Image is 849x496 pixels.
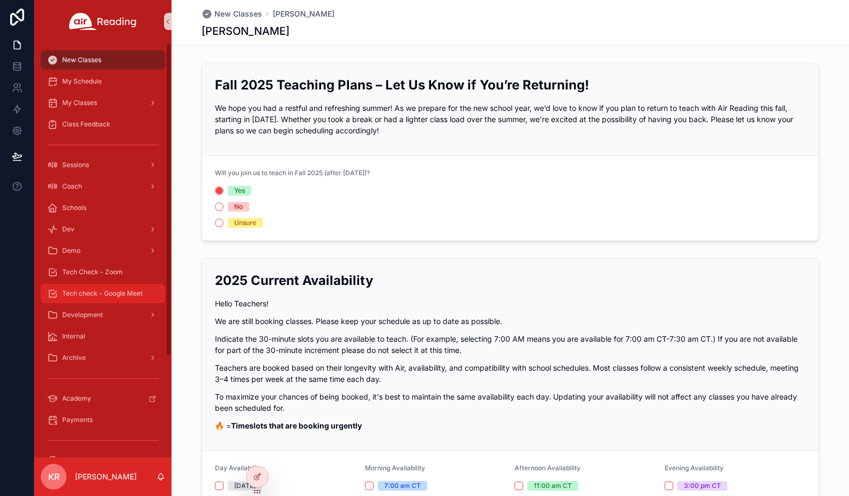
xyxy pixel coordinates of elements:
span: New Classes [62,56,101,64]
a: Dev [41,220,165,239]
span: Evening Availability [665,464,724,472]
span: Will you join us to teach in Fall 2025 (after [DATE])? [215,169,370,177]
span: Class Feedback [62,120,110,129]
a: My Classes [41,93,165,112]
a: Account [41,451,165,470]
span: Morning Availability [365,464,425,472]
h1: [PERSON_NAME] [202,24,289,39]
a: Archive [41,348,165,367]
a: Development [41,305,165,325]
a: Tech Check - Zoom [41,262,165,282]
span: Academy [62,394,91,403]
span: Tech Check - Zoom [62,268,123,276]
span: Schools [62,204,86,212]
a: New Classes [202,9,262,19]
div: Unsure [234,218,256,228]
a: Demo [41,241,165,260]
div: 3:00 pm CT [684,481,721,491]
div: [DATE] [234,481,256,491]
p: Hello Teachers! [215,298,806,309]
span: Afternoon Availability [515,464,580,472]
img: App logo [69,13,137,30]
span: Archive [62,354,86,362]
span: Tech check - Google Meet [62,289,143,298]
a: [PERSON_NAME] [273,9,334,19]
div: 11:00 am CT [534,481,572,491]
span: Payments [62,416,93,424]
span: My Schedule [62,77,102,86]
span: Sessions [62,161,89,169]
p: Teachers are booked based on their longevity with Air, availability, and compatibility with schoo... [215,362,806,385]
span: My Classes [62,99,97,107]
a: New Classes [41,50,165,70]
h2: 2025 Current Availability [215,272,806,289]
span: Coach [62,182,82,191]
div: scrollable content [34,43,172,457]
a: Payments [41,410,165,430]
h2: Fall 2025 Teaching Plans – Let Us Know if You’re Returning! [215,76,806,94]
span: KR [48,470,59,483]
div: Yes [234,186,245,196]
div: 7:00 am CT [384,481,421,491]
span: Dev [62,225,75,234]
p: We are still booking classes. Please keep your schedule as up to date as possible. [215,315,806,327]
span: Day Availability [215,464,262,472]
a: Internal [41,327,165,346]
div: No [234,202,243,212]
a: Tech check - Google Meet [41,284,165,303]
p: We hope you had a restful and refreshing summer! As we prepare for the new school year, we’d love... [215,102,806,136]
span: Internal [62,332,85,341]
span: Demo [62,246,80,255]
span: Development [62,311,103,319]
strong: Timeslots that are booking urgently [231,421,362,430]
p: Indicate the 30-minute slots you are available to teach. (For example, selecting 7:00 AM means yo... [215,333,806,356]
a: Sessions [41,155,165,175]
p: To maximize your chances of being booked, it's best to maintain the same availability each day. U... [215,391,806,414]
p: [PERSON_NAME] [75,471,137,482]
a: Coach [41,177,165,196]
a: Schools [41,198,165,217]
a: Academy [41,389,165,408]
span: Account [62,456,87,465]
a: My Schedule [41,72,165,91]
a: Class Feedback [41,115,165,134]
span: New Classes [214,9,262,19]
p: 🔥 = [215,420,806,431]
